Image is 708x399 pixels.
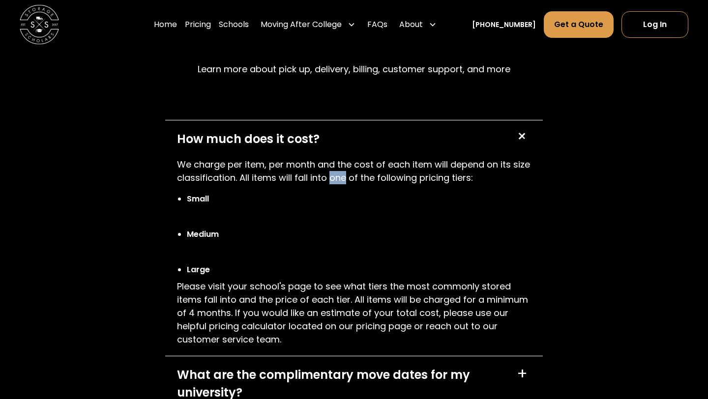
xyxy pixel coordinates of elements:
a: Log In [621,11,688,38]
div: About [395,11,441,38]
a: Schools [219,11,249,38]
div: + [517,366,528,382]
div: About [399,19,423,30]
div: Moving After College [261,19,342,30]
a: FAQs [367,11,387,38]
div: + [512,127,531,145]
div: How much does it cost? [177,130,320,148]
img: Storage Scholars main logo [20,5,59,44]
h2: FAQs [198,22,510,52]
a: Get a Quote [544,11,614,38]
a: [PHONE_NUMBER] [472,20,536,30]
li: Small [187,193,531,205]
a: Pricing [185,11,211,38]
div: Moving After College [257,11,359,38]
p: Please visit your school's page to see what tiers the most commonly stored items fall into and th... [177,280,531,346]
p: We charge per item, per month and the cost of each item will depend on its size classification. A... [177,158,531,184]
p: Learn more about pick up, delivery, billing, customer support, and more [198,62,510,76]
a: Home [154,11,177,38]
li: Large [187,264,531,276]
li: Medium [187,228,531,240]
